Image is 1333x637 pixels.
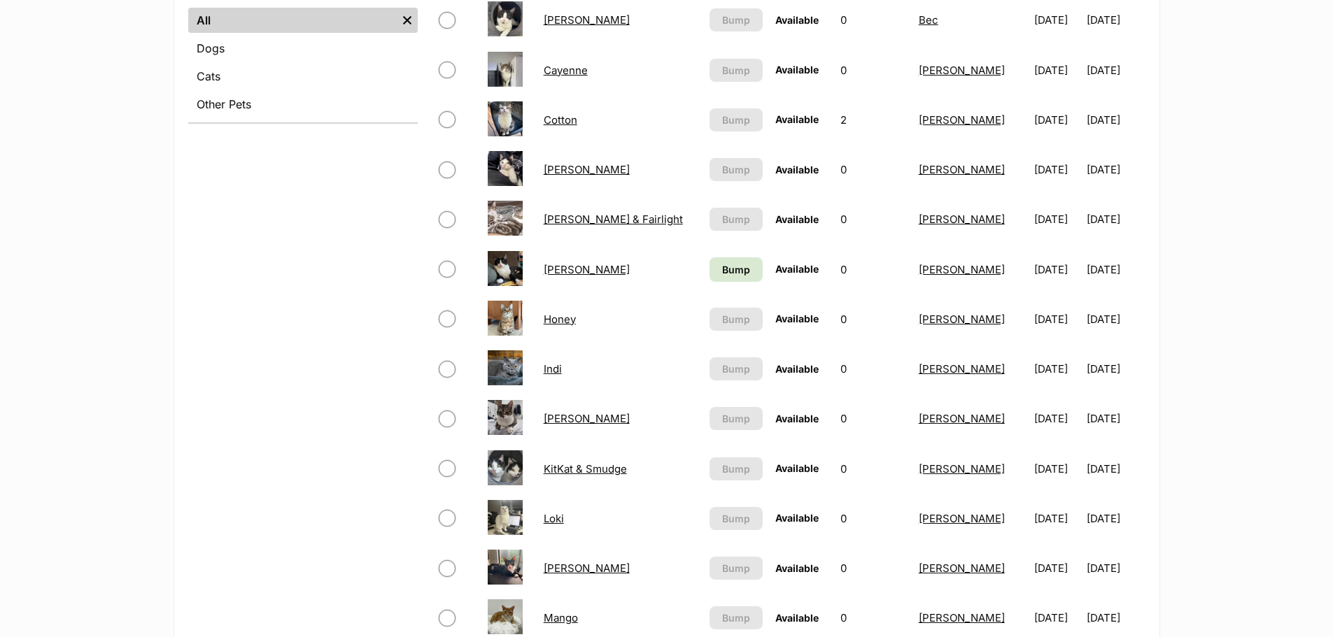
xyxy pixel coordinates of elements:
[775,164,819,176] span: Available
[1029,245,1085,294] td: [DATE]
[835,345,911,393] td: 0
[1087,245,1143,294] td: [DATE]
[488,400,523,435] img: Josephine
[835,145,911,194] td: 0
[835,295,911,343] td: 0
[775,313,819,324] span: Available
[775,213,819,225] span: Available
[919,462,1005,475] a: [PERSON_NAME]
[544,313,576,326] a: Honey
[1087,544,1143,592] td: [DATE]
[1029,394,1085,443] td: [DATE]
[710,357,763,380] button: Bump
[919,64,1005,77] a: [PERSON_NAME]
[775,113,819,125] span: Available
[775,462,819,474] span: Available
[919,113,1005,127] a: [PERSON_NAME]
[710,108,763,131] button: Bump
[544,362,562,375] a: Indi
[710,606,763,629] button: Bump
[1087,394,1143,443] td: [DATE]
[544,512,564,525] a: Loki
[710,507,763,530] button: Bump
[919,561,1005,575] a: [PERSON_NAME]
[544,64,588,77] a: Cayenne
[1029,494,1085,543] td: [DATE]
[919,313,1005,326] a: [PERSON_NAME]
[544,213,683,226] a: [PERSON_NAME] & Fairlight
[919,611,1005,624] a: [PERSON_NAME]
[775,512,819,524] span: Available
[188,36,418,61] a: Dogs
[1029,145,1085,194] td: [DATE]
[919,512,1005,525] a: [PERSON_NAME]
[835,245,911,294] td: 0
[1029,195,1085,243] td: [DATE]
[722,262,750,277] span: Bump
[835,96,911,144] td: 2
[919,412,1005,425] a: [PERSON_NAME]
[188,8,397,33] a: All
[775,64,819,76] span: Available
[919,213,1005,226] a: [PERSON_NAME]
[544,462,627,475] a: KitKat & Smudge
[710,257,763,282] a: Bump
[1029,544,1085,592] td: [DATE]
[710,8,763,31] button: Bump
[188,5,418,122] div: Species
[722,511,750,526] span: Bump
[710,158,763,181] button: Bump
[544,113,577,127] a: Cotton
[1087,345,1143,393] td: [DATE]
[722,561,750,575] span: Bump
[835,445,911,493] td: 0
[397,8,418,33] a: Remove filter
[775,612,819,624] span: Available
[544,561,630,575] a: [PERSON_NAME]
[919,362,1005,375] a: [PERSON_NAME]
[188,92,418,117] a: Other Pets
[1029,46,1085,94] td: [DATE]
[775,263,819,275] span: Available
[722,113,750,127] span: Bump
[722,63,750,78] span: Bump
[722,362,750,376] span: Bump
[188,64,418,89] a: Cats
[1087,445,1143,493] td: [DATE]
[775,14,819,26] span: Available
[544,13,630,27] a: [PERSON_NAME]
[710,208,763,231] button: Bump
[1087,46,1143,94] td: [DATE]
[544,163,630,176] a: [PERSON_NAME]
[1087,145,1143,194] td: [DATE]
[710,308,763,331] button: Bump
[775,363,819,375] span: Available
[544,263,630,276] a: [PERSON_NAME]
[722,13,750,27] span: Bump
[835,394,911,443] td: 0
[722,162,750,177] span: Bump
[1087,195,1143,243] td: [DATE]
[1029,96,1085,144] td: [DATE]
[710,557,763,580] button: Bump
[919,263,1005,276] a: [PERSON_NAME]
[1087,295,1143,343] td: [DATE]
[710,407,763,430] button: Bump
[835,544,911,592] td: 0
[722,312,750,327] span: Bump
[775,562,819,574] span: Available
[835,46,911,94] td: 0
[919,163,1005,176] a: [PERSON_NAME]
[544,412,630,425] a: [PERSON_NAME]
[722,212,750,227] span: Bump
[710,457,763,480] button: Bump
[710,59,763,82] button: Bump
[1087,494,1143,543] td: [DATE]
[835,195,911,243] td: 0
[919,13,938,27] a: Bec
[722,411,750,426] span: Bump
[722,610,750,625] span: Bump
[1029,445,1085,493] td: [DATE]
[1087,96,1143,144] td: [DATE]
[775,413,819,424] span: Available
